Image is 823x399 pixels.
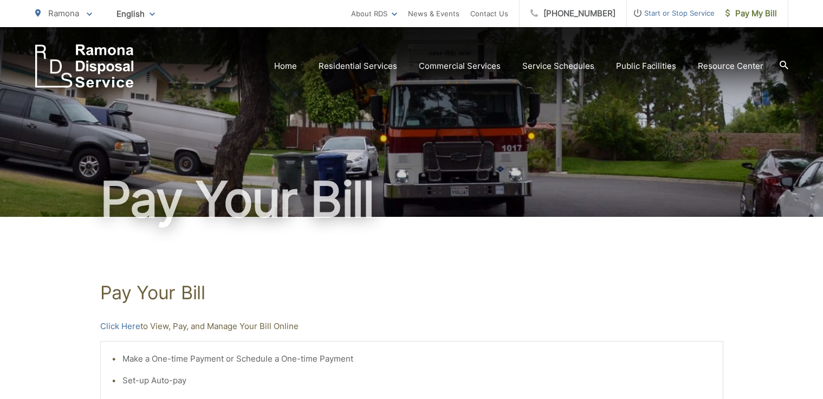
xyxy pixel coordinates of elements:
h1: Pay Your Bill [100,282,723,304]
a: News & Events [408,7,459,20]
a: Contact Us [470,7,508,20]
span: English [108,4,163,23]
a: Home [274,60,297,73]
span: Ramona [48,8,79,18]
a: EDCD logo. Return to the homepage. [35,44,134,88]
a: About RDS [351,7,397,20]
li: Set-up Auto-pay [122,374,712,387]
a: Resource Center [698,60,763,73]
a: Service Schedules [522,60,594,73]
li: Make a One-time Payment or Schedule a One-time Payment [122,352,712,365]
a: Click Here [100,320,140,333]
a: Residential Services [319,60,397,73]
h1: Pay Your Bill [35,172,788,227]
span: Pay My Bill [725,7,777,20]
a: Commercial Services [419,60,501,73]
p: to View, Pay, and Manage Your Bill Online [100,320,723,333]
a: Public Facilities [616,60,676,73]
